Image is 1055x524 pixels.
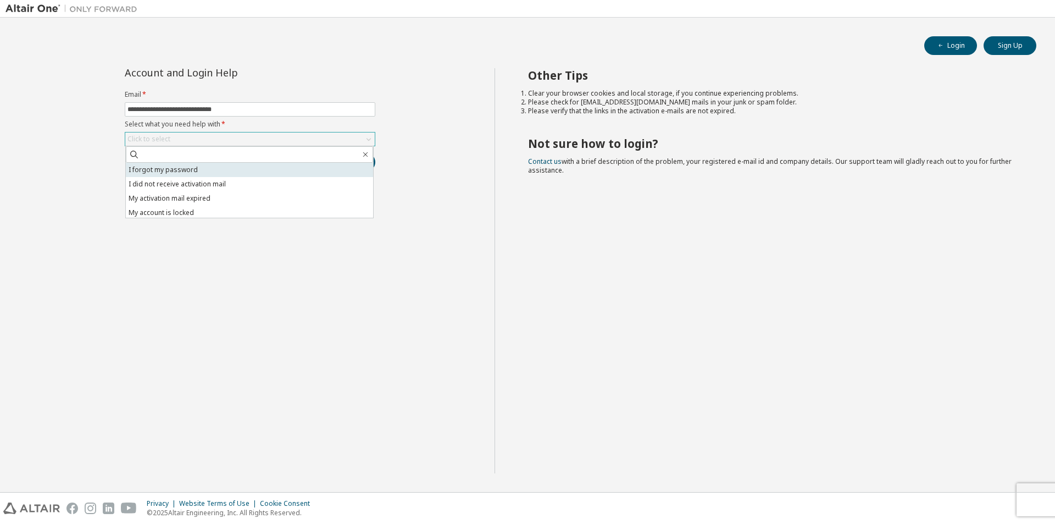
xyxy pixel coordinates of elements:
[147,508,316,517] p: © 2025 Altair Engineering, Inc. All Rights Reserved.
[125,68,325,77] div: Account and Login Help
[260,499,316,508] div: Cookie Consent
[126,163,373,177] li: I forgot my password
[121,503,137,514] img: youtube.svg
[125,133,375,146] div: Click to select
[528,157,1012,175] span: with a brief description of the problem, your registered e-mail id and company details. Our suppo...
[5,3,143,14] img: Altair One
[103,503,114,514] img: linkedin.svg
[528,89,1017,98] li: Clear your browser cookies and local storage, if you continue experiencing problems.
[127,135,170,144] div: Click to select
[3,503,60,514] img: altair_logo.svg
[179,499,260,508] div: Website Terms of Use
[125,120,375,129] label: Select what you need help with
[528,98,1017,107] li: Please check for [EMAIL_ADDRESS][DOMAIN_NAME] mails in your junk or spam folder.
[924,36,977,55] button: Login
[984,36,1036,55] button: Sign Up
[66,503,78,514] img: facebook.svg
[528,157,562,166] a: Contact us
[528,136,1017,151] h2: Not sure how to login?
[528,107,1017,115] li: Please verify that the links in the activation e-mails are not expired.
[147,499,179,508] div: Privacy
[125,90,375,99] label: Email
[528,68,1017,82] h2: Other Tips
[85,503,96,514] img: instagram.svg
